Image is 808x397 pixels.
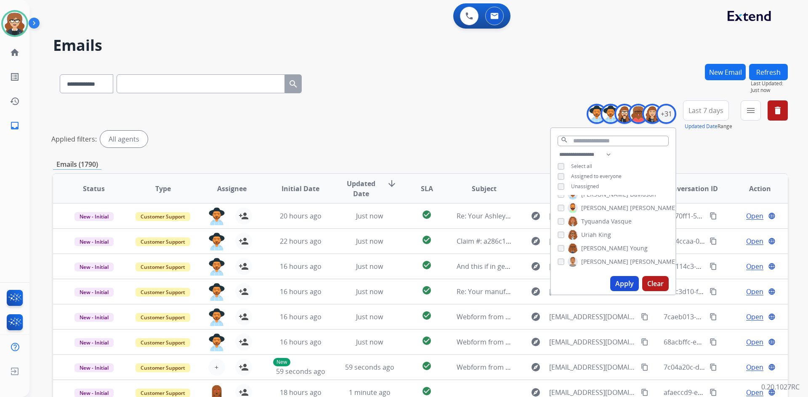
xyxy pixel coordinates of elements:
span: [PERSON_NAME] [630,204,677,212]
button: Updated Date [685,123,718,130]
span: Open [746,362,763,372]
mat-icon: content_copy [710,363,717,371]
button: + [208,359,225,376]
img: agent-avatar [208,233,225,250]
span: Subject [472,184,497,194]
span: Webform from [EMAIL_ADDRESS][DOMAIN_NAME] on [DATE] [457,312,647,321]
span: + [215,362,218,372]
mat-icon: list_alt [10,72,20,82]
span: 20 hours ago [280,211,322,221]
mat-icon: check_circle [422,235,432,245]
span: New - Initial [74,237,114,246]
mat-icon: check_circle [422,260,432,270]
img: avatar [3,12,27,35]
span: 16 hours ago [280,262,322,271]
span: [PERSON_NAME] [630,258,677,266]
span: And this if in general of how all to bottom part is [457,262,609,271]
span: Customer Support [136,288,190,297]
span: 7c04a20c-d29a-4c2d-9762-cdd8847d1cb5 [664,363,794,372]
span: Open [746,261,763,271]
mat-icon: explore [531,312,541,322]
mat-icon: person_add [239,362,249,372]
span: afaeccd9-e7e9-43de-8523-a3fa106df80d [664,388,789,397]
span: Type [155,184,171,194]
mat-icon: content_copy [710,338,717,346]
span: Customer Support [136,212,190,221]
span: Webform from [EMAIL_ADDRESS][DOMAIN_NAME] on [DATE] [457,337,647,347]
span: Re: Your manufacturer's warranty may still be active [457,287,622,296]
mat-icon: language [768,313,776,321]
mat-icon: check_circle [422,336,432,346]
mat-icon: content_copy [641,389,649,396]
span: 16 hours ago [280,337,322,347]
mat-icon: check_circle [422,361,432,371]
div: All agents [100,131,148,147]
span: [EMAIL_ADDRESS][DOMAIN_NAME] [549,211,636,221]
img: agent-avatar [208,334,225,351]
span: Just now [356,287,383,296]
span: Uriah [581,231,597,239]
mat-icon: language [768,212,776,220]
span: 59 seconds ago [345,363,394,372]
span: 68acbffc-e1b7-4d30-a906-3fa940c54174 [664,337,789,347]
span: 7caeb013-0dbe-4d00-b0b2-18b2ca20a838 [664,312,795,321]
span: [EMAIL_ADDRESS][DOMAIN_NAME] [549,287,636,297]
span: Unassigned [571,183,599,190]
span: Last Updated: [751,80,788,87]
span: Last 7 days [688,109,723,112]
span: Young [630,244,648,252]
span: Open [746,337,763,347]
span: 22 hours ago [280,237,322,246]
mat-icon: check_circle [422,386,432,396]
mat-icon: history [10,96,20,106]
span: Select all [571,163,592,170]
span: Customer Support [136,313,190,322]
mat-icon: language [768,288,776,295]
mat-icon: content_copy [641,338,649,346]
span: New - Initial [74,288,114,297]
mat-icon: person_add [239,211,249,221]
mat-icon: person_add [239,287,249,297]
mat-icon: language [768,237,776,245]
span: Just now [356,262,383,271]
span: Status [83,184,105,194]
span: Assigned to everyone [571,173,622,180]
button: New Email [705,64,746,80]
span: Customer Support [136,237,190,246]
mat-icon: explore [531,337,541,347]
span: Just now [356,312,383,321]
span: Updated Date [342,179,380,199]
span: 59 seconds ago [276,367,325,376]
span: King [598,231,611,239]
button: Last 7 days [683,100,729,121]
mat-icon: language [768,363,776,371]
button: Clear [642,276,669,291]
span: New - Initial [74,338,114,347]
span: Open [746,287,763,297]
span: [PERSON_NAME] [581,204,628,212]
span: New - Initial [74,313,114,322]
div: +31 [656,104,676,124]
mat-icon: content_copy [710,212,717,220]
mat-icon: content_copy [641,313,649,321]
mat-icon: check_circle [422,285,432,295]
span: Assignee [217,184,247,194]
span: Conversation ID [664,184,718,194]
span: Customer Support [136,263,190,271]
span: Webform from [EMAIL_ADDRESS][DOMAIN_NAME] on [DATE] [457,363,647,372]
span: Range [685,123,732,130]
span: [EMAIL_ADDRESS][DOMAIN_NAME] [549,236,636,246]
img: agent-avatar [208,258,225,276]
p: New [273,358,290,366]
span: Customer Support [136,363,190,372]
mat-icon: menu [746,105,756,116]
h2: Emails [53,37,788,54]
p: Emails (1790) [53,159,101,170]
span: Just now [356,337,383,347]
span: Claim #: a286c1ab-1991-41c8-9cc1-7c7d1442f70e / Order #89090 [457,237,660,246]
span: New - Initial [74,363,114,372]
mat-icon: explore [531,236,541,246]
mat-icon: language [768,263,776,270]
mat-icon: delete [773,105,783,116]
span: 16 hours ago [280,312,322,321]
